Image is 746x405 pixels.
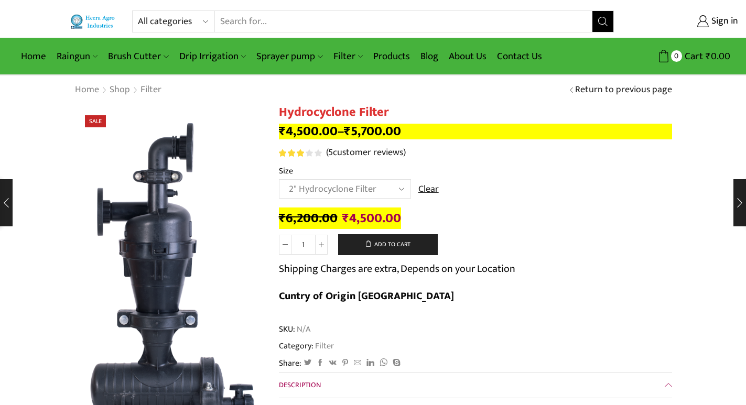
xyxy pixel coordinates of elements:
[279,121,338,142] bdi: 4,500.00
[630,12,738,31] a: Sign in
[344,121,351,142] span: ₹
[342,207,349,229] span: ₹
[74,83,100,97] a: Home
[279,149,321,157] div: Rated 3.20 out of 5
[415,44,444,69] a: Blog
[291,235,315,255] input: Product quantity
[103,44,174,69] a: Brush Cutter
[279,207,338,229] bdi: 6,200.00
[279,105,672,120] h1: Hydrocyclone Filter
[492,44,547,69] a: Contact Us
[215,11,592,32] input: Search for...
[706,48,730,64] bdi: 0.00
[279,357,301,369] span: Share:
[279,124,672,139] p: –
[279,260,515,277] p: Shipping Charges are extra, Depends on your Location
[279,379,321,391] span: Description
[326,146,406,160] a: (5customer reviews)
[174,44,251,69] a: Drip Irrigation
[328,44,368,69] a: Filter
[338,234,438,255] button: Add to cart
[342,207,401,229] bdi: 4,500.00
[671,50,682,61] span: 0
[140,83,162,97] a: Filter
[279,373,672,398] a: Description
[279,287,454,305] b: Cuntry of Origin [GEOGRAPHIC_DATA]
[279,207,286,229] span: ₹
[706,48,711,64] span: ₹
[51,44,103,69] a: Raingun
[328,145,333,160] span: 5
[279,340,334,352] span: Category:
[344,121,401,142] bdi: 5,700.00
[624,47,730,66] a: 0 Cart ₹0.00
[575,83,672,97] a: Return to previous page
[682,49,703,63] span: Cart
[592,11,613,32] button: Search button
[418,183,439,196] a: Clear options
[279,323,672,335] span: SKU:
[16,44,51,69] a: Home
[279,121,286,142] span: ₹
[279,149,306,157] span: Rated out of 5 based on customer ratings
[85,115,106,127] span: Sale
[709,15,738,28] span: Sign in
[295,323,310,335] span: N/A
[74,83,162,97] nav: Breadcrumb
[251,44,328,69] a: Sprayer pump
[279,149,323,157] span: 5
[279,165,293,177] label: Size
[368,44,415,69] a: Products
[313,339,334,353] a: Filter
[444,44,492,69] a: About Us
[109,83,131,97] a: Shop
